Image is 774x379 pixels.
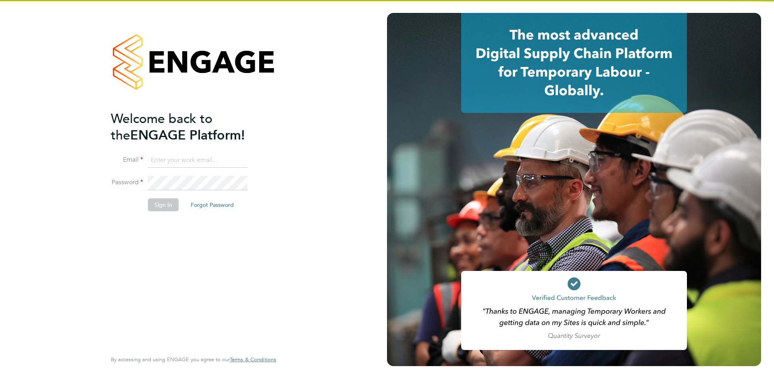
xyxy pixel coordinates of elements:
[111,178,143,187] label: Password
[111,156,143,164] label: Email
[111,111,212,143] span: Welcome back to the
[111,110,268,144] h2: ENGAGE Platform!
[148,198,179,211] button: Sign In
[148,153,248,168] input: Enter your work email...
[230,356,276,363] a: Terms & Conditions
[111,356,276,363] span: By accessing and using ENGAGE you agree to our
[184,198,240,211] button: Forgot Password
